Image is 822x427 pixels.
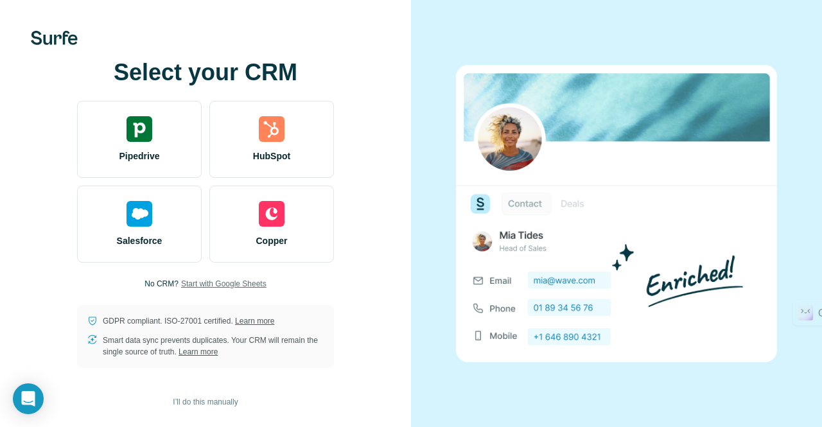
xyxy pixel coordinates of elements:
img: copper's logo [259,201,284,227]
span: Salesforce [117,234,162,247]
p: Smart data sync prevents duplicates. Your CRM will remain the single source of truth. [103,335,324,358]
img: hubspot's logo [259,116,284,142]
p: GDPR compliant. ISO-27001 certified. [103,315,274,327]
img: pipedrive's logo [127,116,152,142]
img: Surfe's logo [31,31,78,45]
button: I’ll do this manually [164,392,247,412]
span: HubSpot [253,150,290,162]
h1: Select your CRM [77,60,334,85]
div: Open Intercom Messenger [13,383,44,414]
img: salesforce's logo [127,201,152,227]
a: Learn more [179,347,218,356]
img: none image [456,65,777,362]
p: No CRM? [144,278,179,290]
span: Copper [256,234,288,247]
span: I’ll do this manually [173,396,238,408]
button: Start with Google Sheets [181,278,267,290]
span: Pipedrive [119,150,159,162]
a: Learn more [235,317,274,326]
